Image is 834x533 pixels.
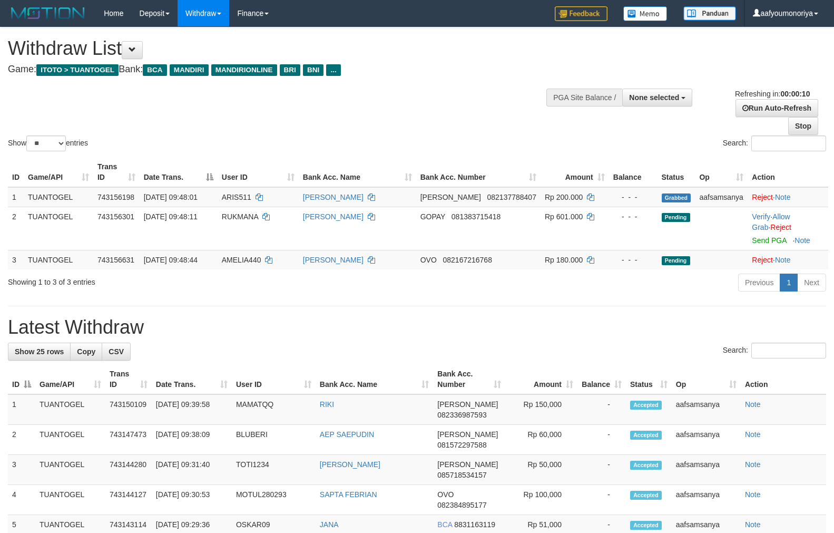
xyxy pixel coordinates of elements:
a: Stop [788,117,818,135]
span: [DATE] 09:48:44 [144,256,198,264]
td: TUANTOGEL [35,455,105,485]
th: User ID: activate to sort column ascending [232,364,316,394]
span: [PERSON_NAME] [420,193,481,201]
img: MOTION_logo.png [8,5,88,21]
div: - - - [613,192,653,202]
span: BCA [437,520,452,529]
span: Accepted [630,491,662,500]
span: Accepted [630,521,662,530]
a: Previous [738,274,780,292]
th: Amount: activate to sort column ascending [505,364,577,394]
span: [PERSON_NAME] [437,400,498,409]
span: AMELIA440 [222,256,261,264]
a: [PERSON_NAME] [303,212,364,221]
a: 1 [780,274,798,292]
span: ... [326,64,340,76]
td: TOTI1234 [232,455,316,485]
td: 1 [8,394,35,425]
select: Showentries [26,135,66,151]
td: 3 [8,250,24,269]
a: [PERSON_NAME] [303,256,364,264]
a: Show 25 rows [8,343,71,361]
button: None selected [622,89,692,106]
a: AEP SAEPUDIN [320,430,374,439]
span: Copy 082137788407 to clipboard [487,193,536,201]
h1: Withdraw List [8,38,545,59]
td: aafsamsanya [672,394,741,425]
a: JANA [320,520,339,529]
th: Amount: activate to sort column ascending [541,157,609,187]
a: Copy [70,343,102,361]
td: · [748,250,828,269]
th: Game/API: activate to sort column ascending [35,364,105,394]
th: Bank Acc. Name: activate to sort column ascending [316,364,433,394]
td: - [577,394,626,425]
a: Note [745,400,761,409]
input: Search: [751,135,826,151]
img: Feedback.jpg [555,6,607,21]
span: [PERSON_NAME] [437,430,498,439]
th: User ID: activate to sort column ascending [218,157,299,187]
span: Copy 085718534157 to clipboard [437,471,486,479]
span: 743156301 [97,212,134,221]
strong: 00:00:10 [780,90,810,98]
th: Date Trans.: activate to sort column ascending [152,364,232,394]
h4: Game: Bank: [8,64,545,75]
a: Note [745,490,761,499]
th: Bank Acc. Number: activate to sort column ascending [433,364,505,394]
th: Trans ID: activate to sort column ascending [105,364,152,394]
span: Rp 200.000 [545,193,583,201]
label: Search: [723,135,826,151]
td: · · [748,207,828,250]
span: 743156198 [97,193,134,201]
td: [DATE] 09:38:09 [152,425,232,455]
a: Allow Grab [752,212,790,231]
a: Reject [752,256,773,264]
th: ID: activate to sort column descending [8,364,35,394]
div: - - - [613,255,653,265]
td: 743150109 [105,394,152,425]
th: Balance: activate to sort column ascending [577,364,626,394]
td: [DATE] 09:30:53 [152,485,232,515]
span: [DATE] 09:48:01 [144,193,198,201]
a: Reject [770,223,791,231]
a: Next [797,274,826,292]
a: Note [794,236,810,245]
td: 743144127 [105,485,152,515]
td: [DATE] 09:31:40 [152,455,232,485]
span: Show 25 rows [15,347,64,356]
a: CSV [102,343,131,361]
span: Copy 8831163119 to clipboard [454,520,495,529]
td: 1 [8,187,24,207]
a: RIKI [320,400,334,409]
a: SAPTA FEBRIAN [320,490,377,499]
td: MOTUL280293 [232,485,316,515]
td: 3 [8,455,35,485]
td: TUANTOGEL [24,187,93,207]
a: [PERSON_NAME] [303,193,364,201]
td: aafsamsanya [695,187,748,207]
h1: Latest Withdraw [8,317,826,338]
td: TUANTOGEL [24,250,93,269]
th: Bank Acc. Number: activate to sort column ascending [416,157,541,187]
th: Status [658,157,695,187]
a: Note [775,256,791,264]
td: aafsamsanya [672,485,741,515]
span: RUKMANA [222,212,258,221]
td: · [748,187,828,207]
td: TUANTOGEL [35,425,105,455]
th: Balance [609,157,658,187]
span: ITOTO > TUANTOGEL [36,64,119,76]
td: TUANTOGEL [24,207,93,250]
span: Copy 082167216768 to clipboard [443,256,492,264]
th: Trans ID: activate to sort column ascending [93,157,140,187]
a: Note [745,460,761,469]
td: Rp 100,000 [505,485,577,515]
div: PGA Site Balance / [546,89,622,106]
td: - [577,455,626,485]
span: Copy [77,347,95,356]
a: [PERSON_NAME] [320,460,380,469]
span: None selected [629,93,679,102]
th: Game/API: activate to sort column ascending [24,157,93,187]
div: - - - [613,211,653,222]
